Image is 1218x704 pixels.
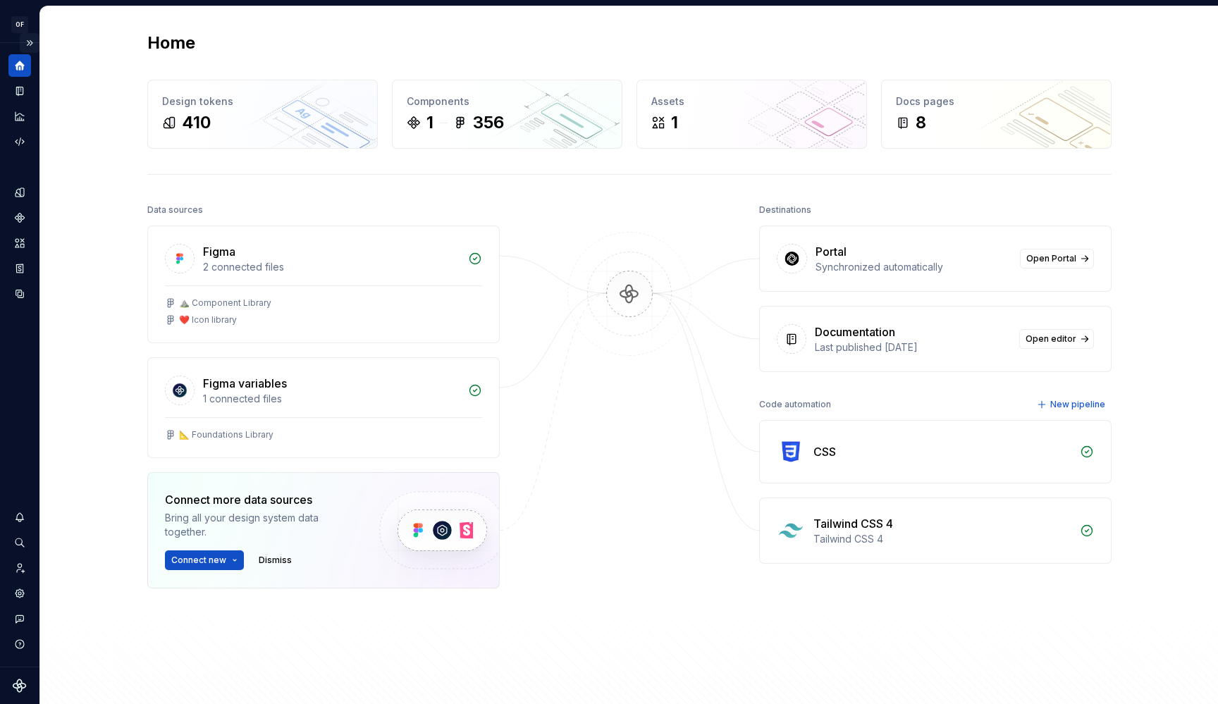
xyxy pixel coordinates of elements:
div: 1 [671,111,678,134]
button: Dismiss [252,550,298,570]
div: 2 connected files [203,260,460,274]
span: Open Portal [1026,253,1076,264]
button: Contact support [8,607,31,630]
div: Documentation [815,323,895,340]
div: Bring all your design system data together. [165,511,355,539]
div: Data sources [147,200,203,220]
a: Components1356 [392,80,622,149]
a: Figma2 connected files⛰️ Component Library❤️ Icon library [147,226,500,343]
span: Open editor [1026,333,1076,345]
a: Figma variables1 connected files📐 Foundations Library [147,357,500,458]
div: Portal [816,243,847,260]
a: Storybook stories [8,257,31,280]
div: Design tokens [162,94,363,109]
button: New pipeline [1033,395,1112,414]
a: Assets [8,232,31,254]
a: Assets1 [636,80,867,149]
a: Open Portal [1020,249,1094,268]
div: ❤️ Icon library [179,314,237,326]
button: Connect new [165,550,244,570]
div: Code automation [759,395,831,414]
div: Components [407,94,608,109]
div: Last published [DATE] [815,340,1011,354]
div: ⛰️ Component Library [179,297,271,309]
div: Assets [651,94,852,109]
svg: Supernova Logo [13,679,27,693]
a: Design tokens [8,181,31,204]
div: 410 [182,111,211,134]
div: 📐 Foundations Library [179,429,273,440]
a: Open editor [1019,329,1094,349]
button: Notifications [8,506,31,529]
div: OF [11,16,28,33]
div: Tailwind CSS 4 [813,515,893,532]
a: Home [8,54,31,77]
div: Destinations [759,200,811,220]
div: 1 connected files [203,392,460,406]
div: Figma variables [203,375,287,392]
div: Tailwind CSS 4 [813,532,1071,546]
a: Code automation [8,130,31,153]
button: Expand sidebar [20,33,39,53]
div: 356 [473,111,504,134]
div: Figma [203,243,235,260]
button: OF [3,9,37,39]
a: Analytics [8,105,31,128]
div: 1 [426,111,433,134]
span: Dismiss [259,555,292,566]
a: Design tokens410 [147,80,378,149]
div: 8 [916,111,926,134]
a: Components [8,206,31,229]
a: Data sources [8,283,31,305]
a: Documentation [8,80,31,102]
div: CSS [813,443,836,460]
a: Settings [8,582,31,605]
h2: Home [147,32,195,54]
a: Docs pages8 [881,80,1112,149]
div: Docs pages [896,94,1097,109]
span: Connect new [171,555,226,566]
button: Search ⌘K [8,531,31,554]
div: Synchronized automatically [816,260,1011,274]
div: Connect more data sources [165,491,355,508]
a: Invite team [8,557,31,579]
span: New pipeline [1050,399,1105,410]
